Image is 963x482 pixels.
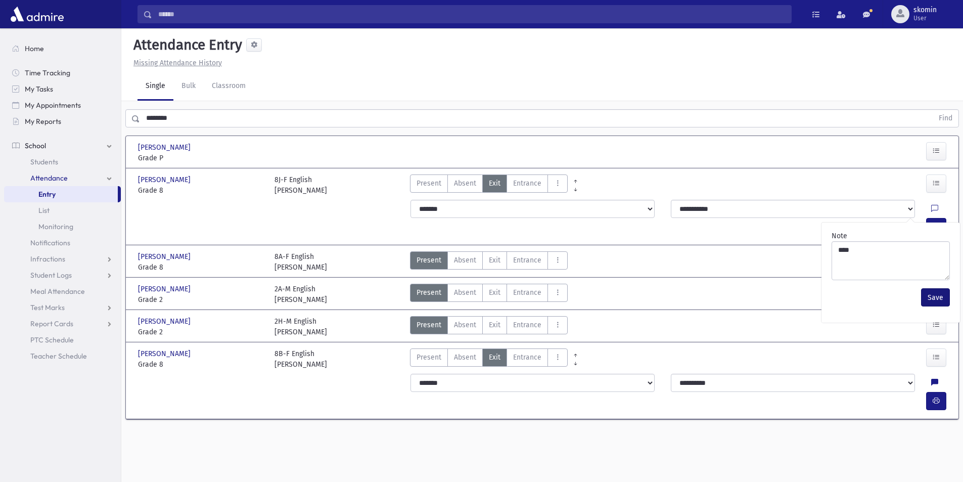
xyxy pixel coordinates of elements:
[133,59,222,67] u: Missing Attendance History
[138,294,264,305] span: Grade 2
[173,72,204,101] a: Bulk
[417,287,441,298] span: Present
[8,4,66,24] img: AdmirePro
[489,320,500,330] span: Exit
[30,335,74,344] span: PTC Schedule
[410,284,568,305] div: AttTypes
[4,138,121,154] a: School
[4,186,118,202] a: Entry
[454,352,476,363] span: Absent
[410,251,568,273] div: AttTypes
[410,174,568,196] div: AttTypes
[4,97,121,113] a: My Appointments
[4,251,121,267] a: Infractions
[489,255,500,266] span: Exit
[913,14,937,22] span: User
[30,254,65,264] span: Infractions
[913,6,937,14] span: skomin
[513,320,541,330] span: Entrance
[38,222,73,231] span: Monitoring
[25,141,46,150] span: School
[38,190,56,199] span: Entry
[30,319,73,328] span: Report Cards
[138,316,193,327] span: [PERSON_NAME]
[30,157,58,166] span: Students
[4,202,121,218] a: List
[138,142,193,153] span: [PERSON_NAME]
[138,359,264,370] span: Grade 8
[454,178,476,189] span: Absent
[138,327,264,337] span: Grade 2
[4,267,121,283] a: Student Logs
[25,68,70,77] span: Time Tracking
[410,348,568,370] div: AttTypes
[38,206,50,215] span: List
[138,262,264,273] span: Grade 8
[274,284,327,305] div: 2A-M English [PERSON_NAME]
[4,113,121,129] a: My Reports
[454,255,476,266] span: Absent
[4,154,121,170] a: Students
[30,271,72,280] span: Student Logs
[4,332,121,348] a: PTC Schedule
[417,320,441,330] span: Present
[417,178,441,189] span: Present
[4,65,121,81] a: Time Tracking
[138,185,264,196] span: Grade 8
[25,117,61,126] span: My Reports
[138,174,193,185] span: [PERSON_NAME]
[513,255,541,266] span: Entrance
[129,36,242,54] h5: Attendance Entry
[30,352,87,361] span: Teacher Schedule
[4,299,121,316] a: Test Marks
[138,251,193,262] span: [PERSON_NAME]
[4,316,121,332] a: Report Cards
[25,101,81,110] span: My Appointments
[138,348,193,359] span: [PERSON_NAME]
[204,72,254,101] a: Classroom
[832,231,847,241] label: Note
[4,40,121,57] a: Home
[30,287,85,296] span: Meal Attendance
[513,352,541,363] span: Entrance
[4,283,121,299] a: Meal Attendance
[417,255,441,266] span: Present
[4,348,121,364] a: Teacher Schedule
[137,72,173,101] a: Single
[4,218,121,235] a: Monitoring
[4,170,121,186] a: Attendance
[513,287,541,298] span: Entrance
[30,173,68,183] span: Attendance
[274,316,327,337] div: 2H-M English [PERSON_NAME]
[30,238,70,247] span: Notifications
[4,235,121,251] a: Notifications
[410,316,568,337] div: AttTypes
[933,110,958,127] button: Find
[489,178,500,189] span: Exit
[30,303,65,312] span: Test Marks
[274,251,327,273] div: 8A-F English [PERSON_NAME]
[274,174,327,196] div: 8J-F English [PERSON_NAME]
[138,284,193,294] span: [PERSON_NAME]
[25,44,44,53] span: Home
[417,352,441,363] span: Present
[4,81,121,97] a: My Tasks
[129,59,222,67] a: Missing Attendance History
[513,178,541,189] span: Entrance
[138,153,264,163] span: Grade P
[25,84,53,94] span: My Tasks
[489,287,500,298] span: Exit
[921,288,950,306] button: Save
[274,348,327,370] div: 8B-F English [PERSON_NAME]
[454,287,476,298] span: Absent
[489,352,500,363] span: Exit
[152,5,791,23] input: Search
[454,320,476,330] span: Absent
